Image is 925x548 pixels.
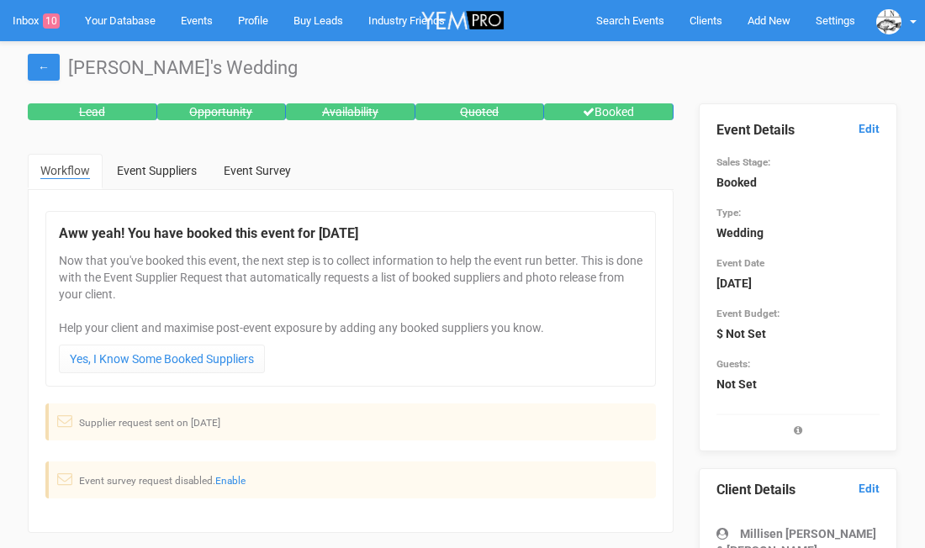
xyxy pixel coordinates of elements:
[59,345,265,373] a: Yes, I Know Some Booked Suppliers
[716,257,764,269] small: Event Date
[716,327,766,340] strong: $ Not Set
[690,14,722,27] span: Clients
[104,154,209,187] a: Event Suppliers
[716,358,750,370] small: Guests:
[716,207,741,219] small: Type:
[28,154,103,189] a: Workflow
[716,121,880,140] legend: Event Details
[28,103,157,120] div: Lead
[716,377,757,391] strong: Not Set
[211,154,304,187] a: Event Survey
[716,308,780,319] small: Event Budget:
[748,14,790,27] span: Add New
[28,58,897,78] h1: [PERSON_NAME]'s Wedding
[59,224,642,244] legend: Aww yeah! You have booked this event for [DATE]
[716,226,764,240] strong: Wedding
[596,14,664,27] span: Search Events
[28,54,60,81] a: ←
[544,103,674,120] div: Booked
[43,13,60,29] span: 10
[716,156,770,168] small: Sales Stage:
[859,481,880,497] a: Edit
[79,475,246,487] small: Event survey request disabled.
[876,9,901,34] img: data
[79,417,220,429] small: Supplier request sent on [DATE]
[415,103,545,120] div: Quoted
[59,252,642,336] p: Now that you've booked this event, the next step is to collect information to help the event run ...
[215,475,246,487] a: Enable
[286,103,415,120] div: Availability
[716,481,880,500] legend: Client Details
[859,121,880,137] a: Edit
[716,176,757,189] strong: Booked
[716,277,752,290] strong: [DATE]
[157,103,287,120] div: Opportunity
